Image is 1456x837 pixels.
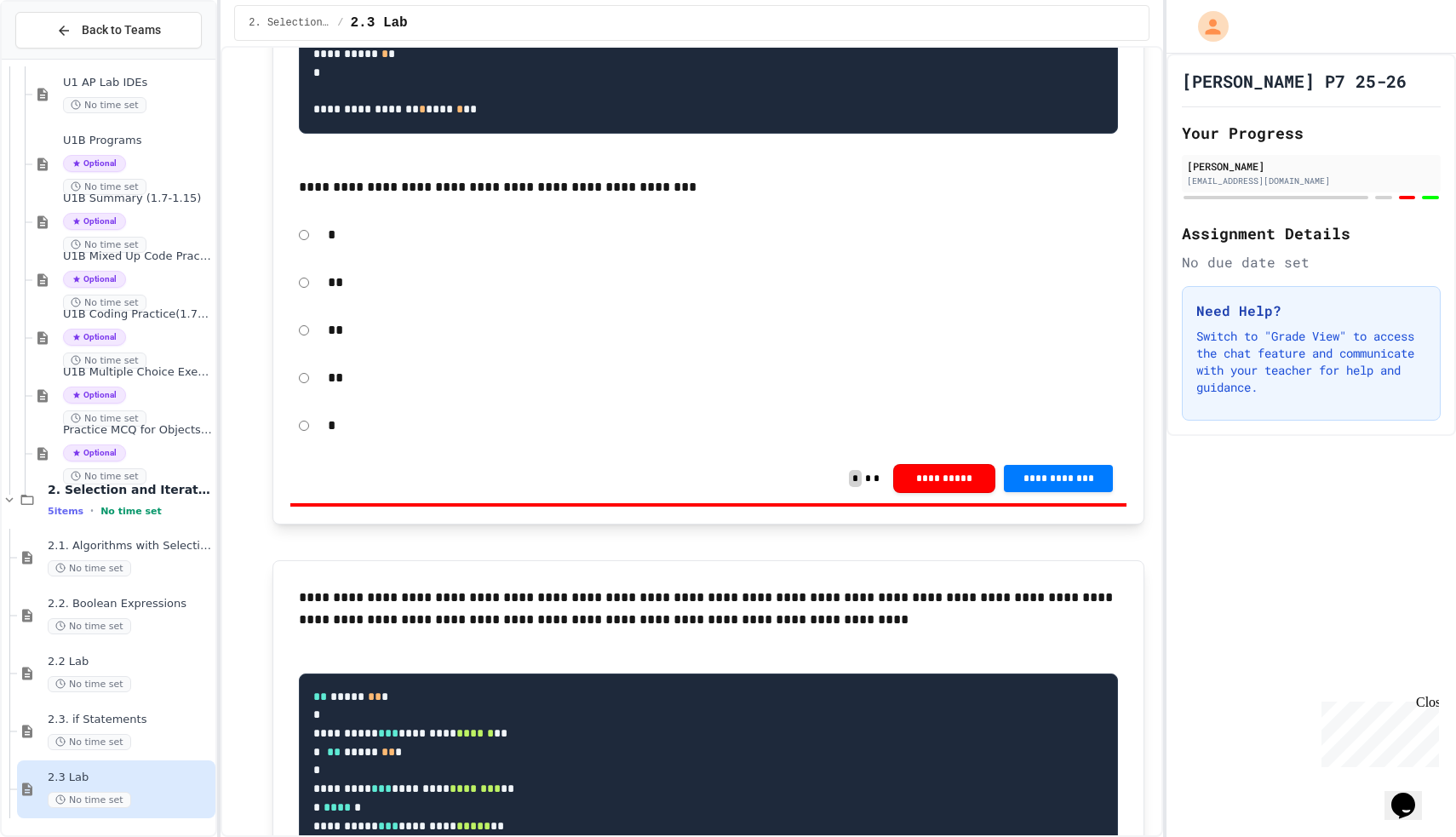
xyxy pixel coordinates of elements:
h3: Need Help? [1196,301,1426,321]
div: Chat with us now!Close [7,7,118,108]
h2: Your Progress [1182,121,1441,145]
span: 2.1. Algorithms with Selection and Repetition [48,539,212,553]
span: 2. Selection and Iteration [249,16,330,30]
iframe: chat widget [1384,769,1439,820]
div: [PERSON_NAME] [1187,158,1436,174]
div: [EMAIL_ADDRESS][DOMAIN_NAME] [1187,175,1436,187]
span: 2. Selection and Iteration [48,482,212,497]
span: No time set [48,676,131,692]
span: Optional [63,387,126,404]
span: Back to Teams [82,21,161,39]
span: No time set [63,353,146,369]
span: 5 items [48,506,83,517]
span: U1B Multiple Choice Exercises(1.9-1.15) [63,365,212,380]
span: No time set [63,97,146,113]
span: No time set [63,295,146,311]
span: 2.3. if Statements [48,713,212,727]
span: No time set [48,560,131,576]
span: / [337,16,343,30]
span: 2.2 Lab [48,655,212,669]
p: Switch to "Grade View" to access the chat feature and communicate with your teacher for help and ... [1196,328,1426,396]
span: U1B Summary (1.7-1.15) [63,192,212,206]
span: No time set [63,410,146,427]
span: Optional [63,329,126,346]
span: No time set [63,179,146,195]
span: 2.3 Lab [351,13,408,33]
span: U1B Programs [63,134,212,148]
span: No time set [63,468,146,484]
span: No time set [100,506,162,517]
h2: Assignment Details [1182,221,1441,245]
span: Practice MCQ for Objects (1.12-1.14) [63,423,212,438]
span: Optional [63,271,126,288]
span: U1B Coding Practice(1.7-1.15) [63,307,212,322]
h1: [PERSON_NAME] P7 25-26 [1182,69,1407,93]
span: 2.2. Boolean Expressions [48,597,212,611]
span: 2.3 Lab [48,771,212,785]
span: Optional [63,213,126,230]
span: • [90,504,94,518]
span: Optional [63,155,126,172]
span: Optional [63,444,126,461]
span: No time set [48,792,131,808]
span: U1 AP Lab IDEs [63,76,212,90]
span: U1B Mixed Up Code Practice 1b (1.7-1.15) [63,249,212,264]
span: No time set [63,237,146,253]
span: No time set [48,734,131,750]
div: No due date set [1182,252,1441,272]
div: My Account [1180,7,1233,46]
iframe: chat widget [1315,695,1439,767]
span: No time set [48,618,131,634]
